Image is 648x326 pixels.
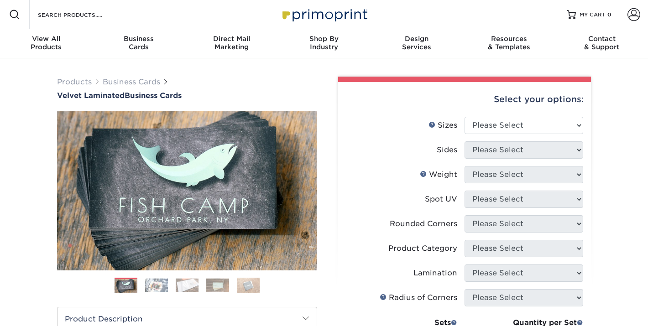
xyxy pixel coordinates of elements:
[555,35,648,51] div: & Support
[57,78,92,86] a: Products
[115,274,137,297] img: Business Cards 01
[390,218,457,229] div: Rounded Corners
[57,91,317,100] h1: Business Cards
[429,120,457,131] div: Sizes
[345,82,584,117] div: Select your options:
[185,35,278,51] div: Marketing
[278,35,371,51] div: Industry
[237,277,260,293] img: Business Cards 05
[463,35,555,43] span: Resources
[185,29,278,58] a: Direct MailMarketing
[463,29,555,58] a: Resources& Templates
[57,91,125,100] span: Velvet Laminated
[420,169,457,180] div: Weight
[278,35,371,43] span: Shop By
[37,9,126,20] input: SEARCH PRODUCTS.....
[278,29,371,58] a: Shop ByIndustry
[425,194,457,205] div: Spot UV
[463,35,555,51] div: & Templates
[370,35,463,51] div: Services
[103,78,160,86] a: Business Cards
[580,11,606,19] span: MY CART
[380,292,457,303] div: Radius of Corners
[278,5,370,24] img: Primoprint
[57,91,317,100] a: Velvet LaminatedBusiness Cards
[388,243,457,254] div: Product Category
[93,35,185,43] span: Business
[176,278,199,292] img: Business Cards 03
[93,29,185,58] a: BusinessCards
[555,35,648,43] span: Contact
[555,29,648,58] a: Contact& Support
[370,29,463,58] a: DesignServices
[607,11,611,18] span: 0
[206,278,229,292] img: Business Cards 04
[93,35,185,51] div: Cards
[413,268,457,279] div: Lamination
[185,35,278,43] span: Direct Mail
[145,278,168,292] img: Business Cards 02
[437,145,457,155] div: Sides
[57,61,317,321] img: Velvet Laminated 01
[370,35,463,43] span: Design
